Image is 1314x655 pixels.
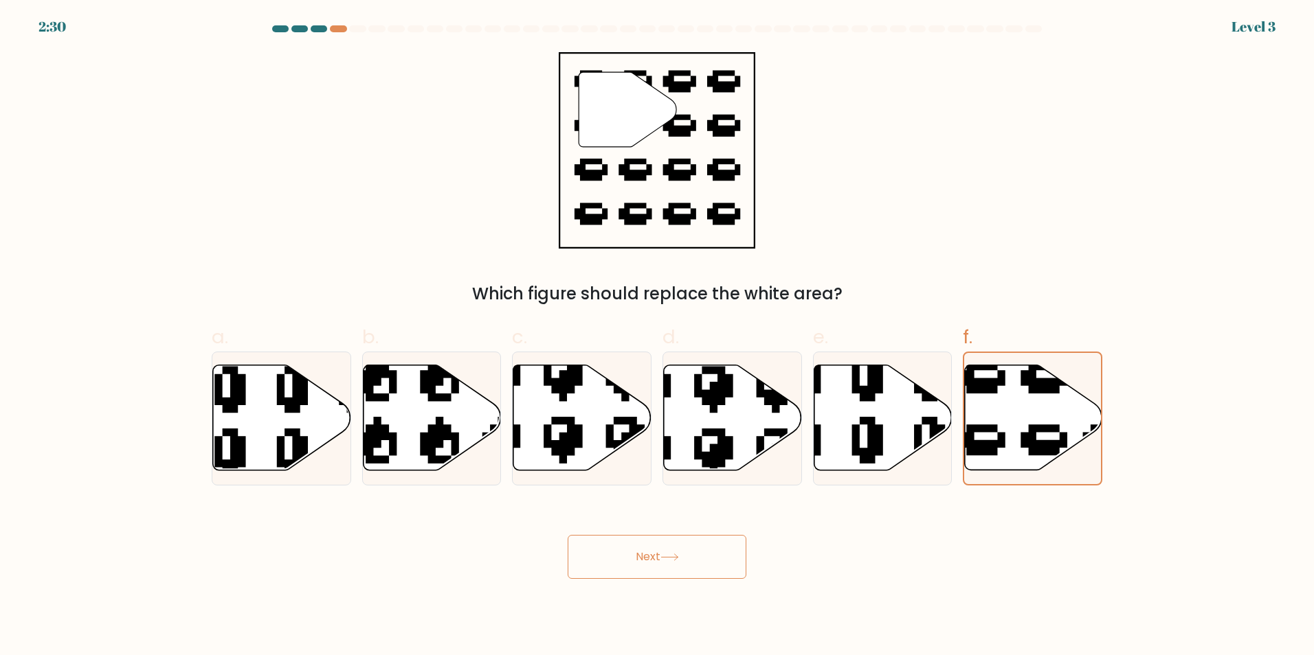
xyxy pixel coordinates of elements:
[362,323,379,350] span: b.
[1232,16,1276,37] div: Level 3
[813,323,828,350] span: e.
[963,323,972,350] span: f.
[568,535,746,579] button: Next
[38,16,66,37] div: 2:30
[212,323,228,350] span: a.
[512,323,527,350] span: c.
[662,323,679,350] span: d.
[220,281,1094,306] div: Which figure should replace the white area?
[579,72,676,147] g: "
